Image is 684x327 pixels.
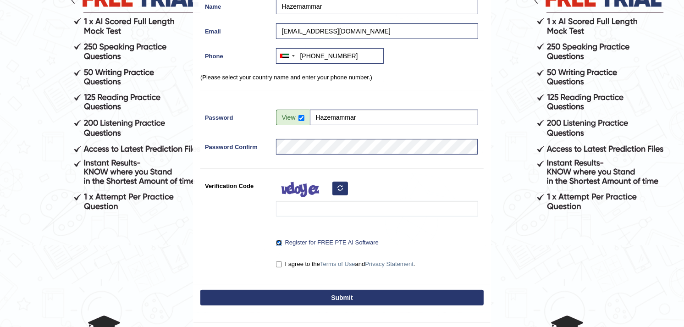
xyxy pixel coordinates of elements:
[200,73,484,82] p: (Please select your country name and enter your phone number.)
[298,115,304,121] input: Show/Hide Password
[200,110,271,122] label: Password
[320,260,355,267] a: Terms of Use
[276,238,379,247] label: Register for FREE PTE AI Software
[365,260,414,267] a: Privacy Statement
[200,178,271,190] label: Verification Code
[276,48,384,64] input: +971 50 123 4567
[276,49,298,63] div: United Arab Emirates (‫الإمارات العربية المتحدة‬‎): +971
[200,290,484,305] button: Submit
[200,139,271,151] label: Password Confirm
[276,260,415,269] label: I agree to the and .
[276,261,282,267] input: I agree to theTerms of UseandPrivacy Statement.
[276,240,282,246] input: Register for FREE PTE AI Software
[200,23,271,36] label: Email
[200,48,271,61] label: Phone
